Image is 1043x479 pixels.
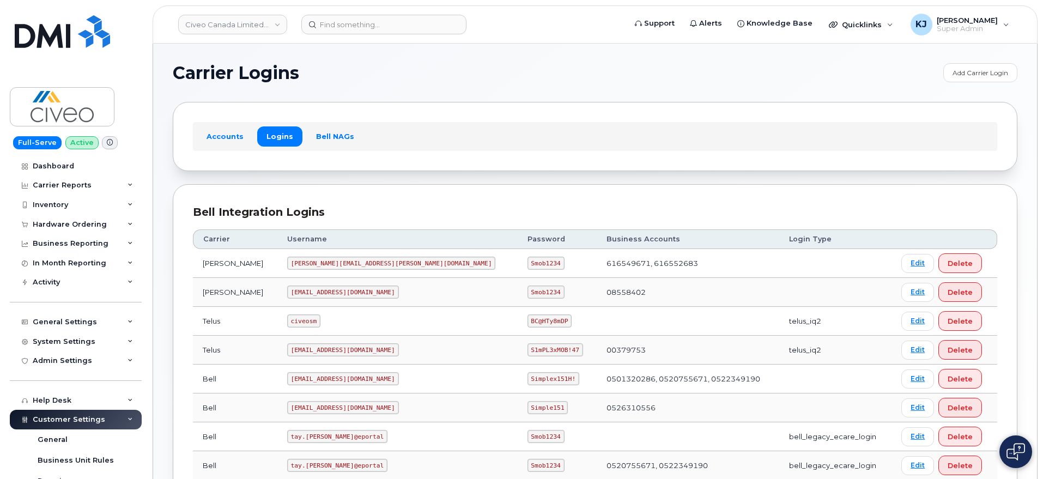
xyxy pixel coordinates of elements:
td: 616549671, 616552683 [597,249,779,278]
code: S1mPL3xMOB!47 [527,343,583,356]
span: Delete [948,316,973,326]
span: Delete [948,287,973,298]
code: Smob1234 [527,257,565,270]
a: Edit [901,341,934,360]
code: [EMAIL_ADDRESS][DOMAIN_NAME] [287,401,399,414]
td: telus_iq2 [779,307,892,336]
code: [EMAIL_ADDRESS][DOMAIN_NAME] [287,286,399,299]
td: 0526310556 [597,393,779,422]
code: [EMAIL_ADDRESS][DOMAIN_NAME] [287,343,399,356]
span: Delete [948,345,973,355]
a: Edit [901,398,934,417]
td: Bell [193,365,277,393]
a: Edit [901,427,934,446]
button: Delete [938,456,982,475]
a: Edit [901,369,934,389]
th: Carrier [193,229,277,249]
a: Add Carrier Login [943,63,1017,82]
a: Edit [901,254,934,273]
button: Delete [938,369,982,389]
a: Logins [257,126,302,146]
code: Smob1234 [527,459,565,472]
code: Smob1234 [527,286,565,299]
span: Delete [948,432,973,442]
div: Bell Integration Logins [193,204,997,220]
code: civeosm [287,314,320,328]
td: [PERSON_NAME] [193,278,277,307]
th: Username [277,229,518,249]
span: Delete [948,374,973,384]
td: Bell [193,393,277,422]
th: Password [518,229,597,249]
td: Telus [193,336,277,365]
button: Delete [938,340,982,360]
button: Delete [938,398,982,417]
code: [PERSON_NAME][EMAIL_ADDRESS][PERSON_NAME][DOMAIN_NAME] [287,257,496,270]
code: tay.[PERSON_NAME]@eportal [287,430,387,443]
th: Business Accounts [597,229,779,249]
td: 0501320286, 0520755671, 0522349190 [597,365,779,393]
button: Delete [938,427,982,446]
code: Simple151 [527,401,568,414]
span: Delete [948,403,973,413]
td: telus_iq2 [779,336,892,365]
code: Simplex151H! [527,372,579,385]
span: Carrier Logins [173,65,299,81]
td: 00379753 [597,336,779,365]
button: Delete [938,282,982,302]
img: Open chat [1006,443,1025,460]
a: Accounts [197,126,253,146]
td: bell_legacy_ecare_login [779,422,892,451]
span: Delete [948,460,973,471]
a: Bell NAGs [307,126,363,146]
a: Edit [901,283,934,302]
a: Edit [901,312,934,331]
th: Login Type [779,229,892,249]
button: Delete [938,311,982,331]
code: BC@HTy8mDP [527,314,572,328]
td: [PERSON_NAME] [193,249,277,278]
code: tay.[PERSON_NAME]@eportal [287,459,387,472]
code: Smob1234 [527,430,565,443]
span: Delete [948,258,973,269]
td: Bell [193,422,277,451]
td: Telus [193,307,277,336]
button: Delete [938,253,982,273]
a: Edit [901,456,934,475]
code: [EMAIL_ADDRESS][DOMAIN_NAME] [287,372,399,385]
td: 08558402 [597,278,779,307]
